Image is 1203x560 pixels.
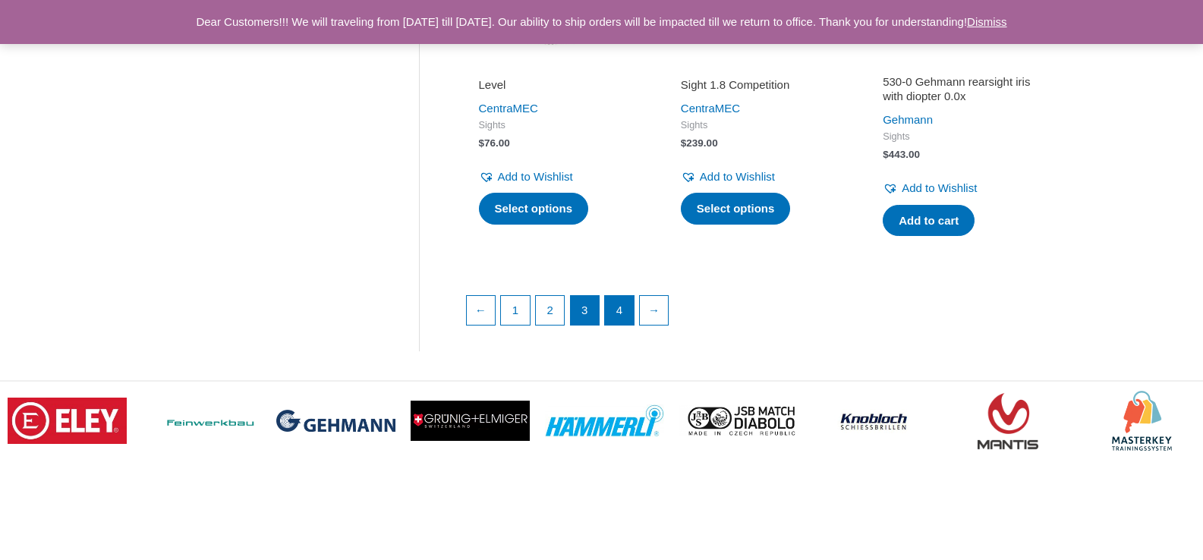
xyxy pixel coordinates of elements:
a: Page 1 [501,296,530,325]
a: Centra [479,102,513,115]
span: Page 3 [571,296,600,325]
a: Add to Wishlist [883,178,977,199]
a: Add to Wishlist [681,166,775,187]
span: Add to Wishlist [498,170,573,183]
iframe: Customer reviews powered by Trustpilot [883,56,1042,74]
span: $ [681,137,687,149]
a: Add to cart: “530-0 Gehmann rearsight iris with diopter 0.0x” [883,205,975,237]
span: Add to Wishlist [902,181,977,194]
a: Dismiss [967,15,1007,28]
a: Sight 1.8 Competition [681,77,840,98]
nav: Product Pagination [465,295,1057,333]
iframe: Customer reviews powered by Trustpilot [479,56,638,74]
iframe: Customer reviews powered by Trustpilot [681,56,840,74]
a: Gehmann [883,113,933,126]
h2: Sight 1.8 Competition [681,77,840,93]
bdi: 76.00 [479,137,510,149]
span: Sights [479,119,638,132]
a: Add to Wishlist [479,166,573,187]
a: Page 4 [605,296,634,325]
a: Select options for “Level” [479,193,589,225]
a: Level [479,77,638,98]
a: ← [467,296,496,325]
a: 530-0 Gehmann rearsight iris with diopter 0.0x [883,74,1042,110]
bdi: 239.00 [681,137,718,149]
a: Page 2 [536,296,565,325]
span: Sights [883,131,1042,143]
span: Sights [681,119,840,132]
a: MEC [715,102,740,115]
span: $ [479,137,485,149]
a: MEC [513,102,538,115]
a: → [640,296,669,325]
a: Select options for “Sight 1.8 Competition” [681,193,791,225]
a: Centra [681,102,715,115]
span: Add to Wishlist [700,170,775,183]
h2: 530-0 Gehmann rearsight iris with diopter 0.0x [883,74,1042,104]
bdi: 443.00 [883,149,920,160]
span: $ [883,149,889,160]
h2: Level [479,77,638,93]
img: brand logo [8,398,127,444]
